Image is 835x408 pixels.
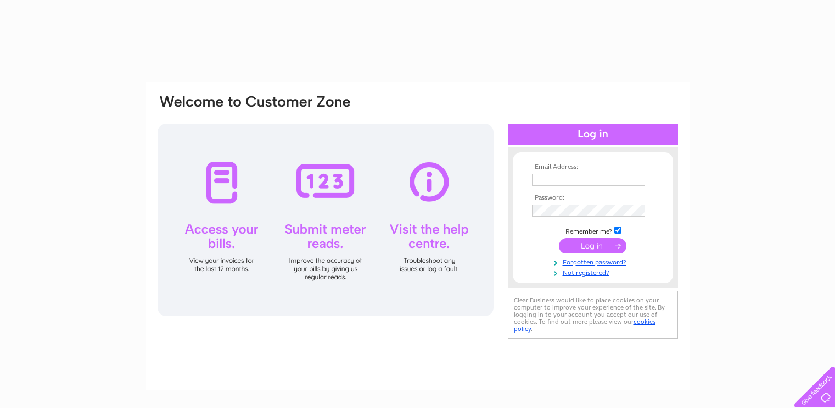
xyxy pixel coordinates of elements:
[559,238,626,253] input: Submit
[529,225,657,236] td: Remember me?
[532,267,657,277] a: Not registered?
[529,163,657,171] th: Email Address:
[532,256,657,267] a: Forgotten password?
[508,291,678,339] div: Clear Business would like to place cookies on your computer to improve your experience of the sit...
[514,318,655,333] a: cookies policy
[529,194,657,202] th: Password:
